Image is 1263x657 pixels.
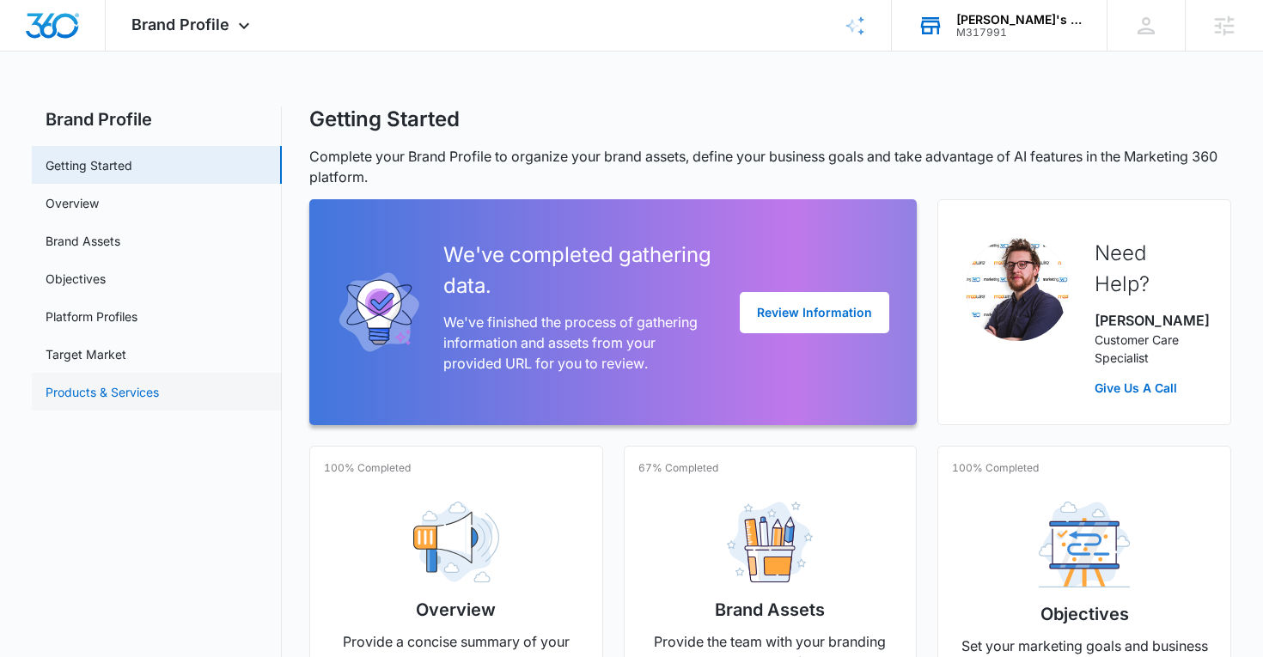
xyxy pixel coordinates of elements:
[715,597,825,623] h2: Brand Assets
[324,460,411,476] p: 100% Completed
[46,156,132,174] a: Getting Started
[1095,331,1203,367] p: Customer Care Specialist
[1095,310,1203,331] p: [PERSON_NAME]
[1095,379,1203,397] a: Give Us A Call
[416,597,496,623] h2: Overview
[46,232,120,250] a: Brand Assets
[956,27,1082,39] div: account id
[443,312,713,374] p: We've finished the process of gathering information and assets from your provided URL for you to ...
[46,194,99,212] a: Overview
[46,383,159,401] a: Products & Services
[1095,238,1203,300] h2: Need Help?
[443,240,713,301] h2: We've completed gathering data.
[956,13,1082,27] div: account name
[32,106,282,132] h2: Brand Profile
[740,292,889,333] button: Review Information
[46,270,106,288] a: Objectives
[46,307,137,325] a: Platform Profiles
[966,238,1069,341] img: Thomas Baron
[1040,601,1129,627] h2: Objectives
[46,345,126,363] a: Target Market
[131,15,229,33] span: Brand Profile
[638,460,718,476] p: 67% Completed
[309,146,1232,187] p: Complete your Brand Profile to organize your brand assets, define your business goals and take ad...
[952,460,1039,476] p: 100% Completed
[309,106,460,132] h1: Getting Started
